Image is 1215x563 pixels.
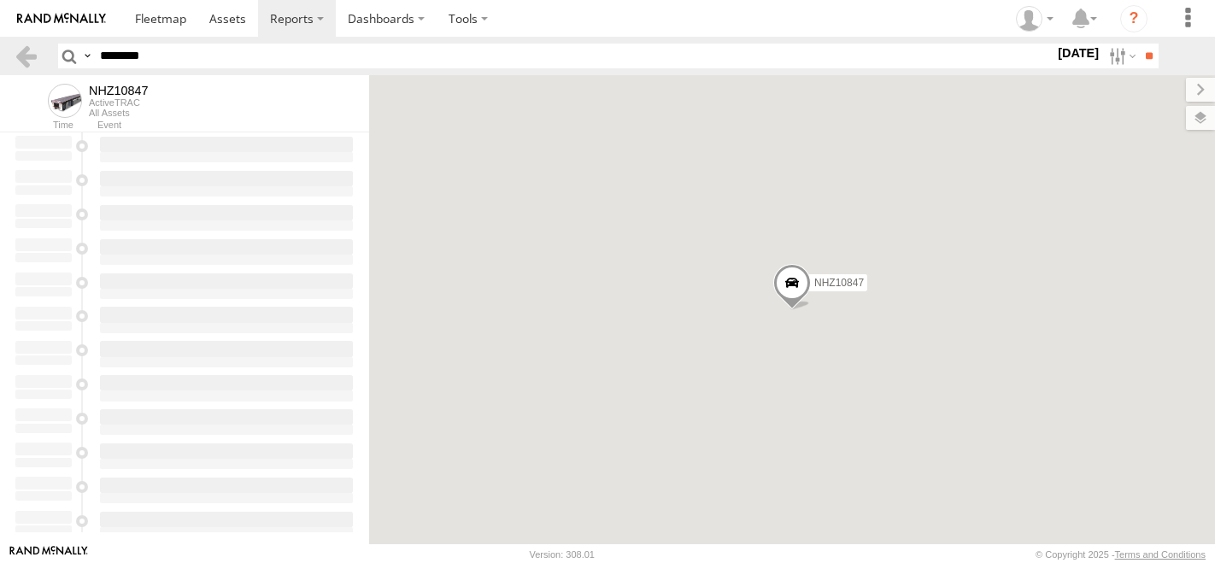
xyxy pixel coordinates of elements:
[14,121,73,130] div: Time
[97,121,369,130] div: Event
[9,546,88,563] a: Visit our Website
[89,97,149,108] div: ActiveTRAC
[530,549,595,560] div: Version: 308.01
[1102,44,1139,68] label: Search Filter Options
[1036,549,1206,560] div: © Copyright 2025 -
[1115,549,1206,560] a: Terms and Conditions
[17,13,106,25] img: rand-logo.svg
[1120,5,1147,32] i: ?
[89,84,149,97] div: NHZ10847 - View Asset History
[814,276,864,288] span: NHZ10847
[80,44,94,68] label: Search Query
[89,108,149,118] div: All Assets
[14,44,38,68] a: Back to previous Page
[1054,44,1102,62] label: [DATE]
[1010,6,1059,32] div: Zulema McIntosch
